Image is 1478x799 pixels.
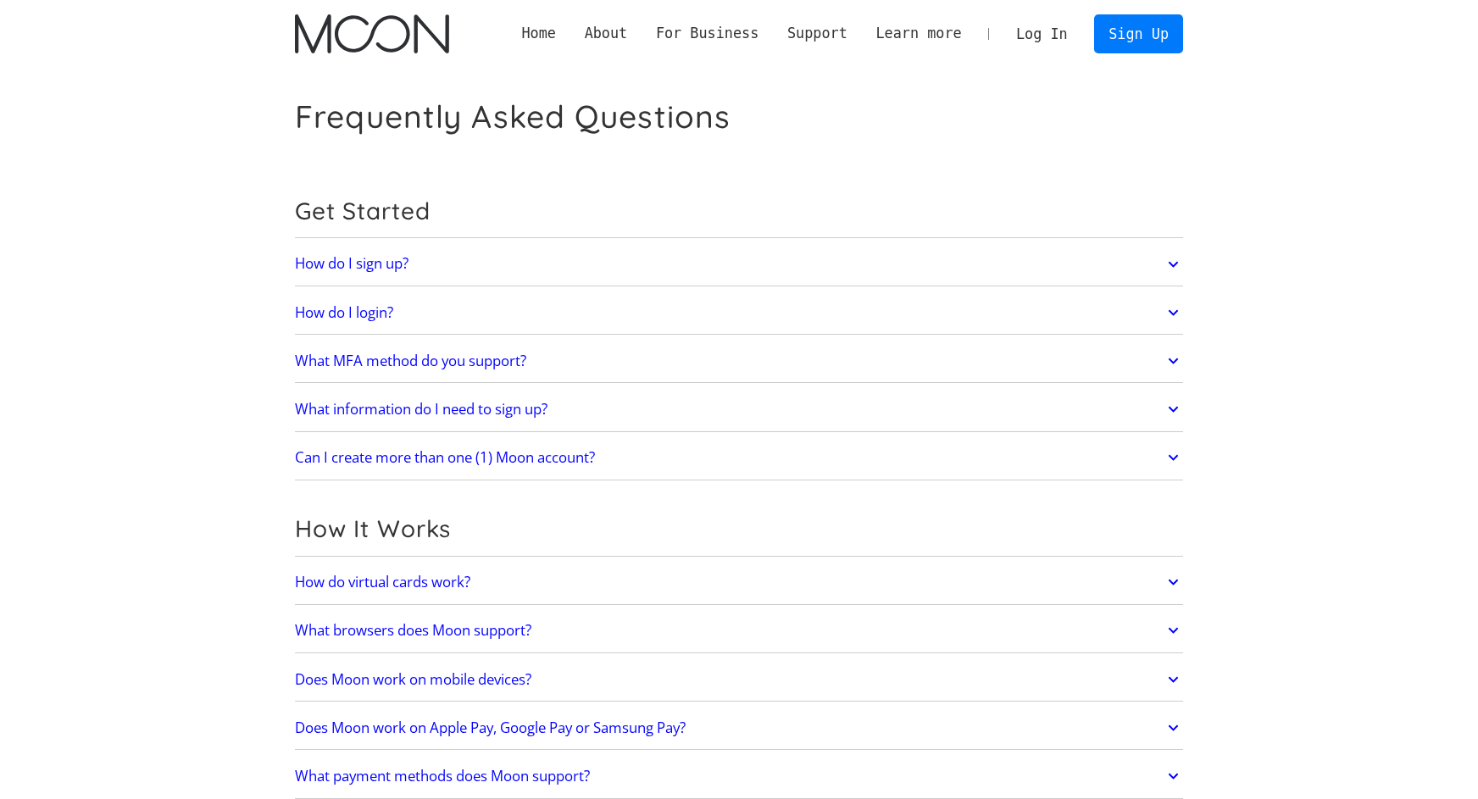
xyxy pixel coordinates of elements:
h2: Does Moon work on mobile devices? [295,671,531,688]
a: Sign Up [1094,14,1182,53]
a: What information do I need to sign up? [295,391,1183,427]
div: Learn more [862,23,976,44]
a: What MFA method do you support? [295,343,1183,379]
a: Does Moon work on Apple Pay, Google Pay or Samsung Pay? [295,710,1183,746]
a: What browsers does Moon support? [295,613,1183,648]
h2: Can I create more than one (1) Moon account? [295,449,595,466]
h2: What MFA method do you support? [295,352,526,369]
img: Moon Logo [295,14,448,53]
h2: Does Moon work on Apple Pay, Google Pay or Samsung Pay? [295,719,686,736]
h2: How do virtual cards work? [295,574,470,591]
div: About [570,23,642,44]
h2: How do I login? [295,304,393,321]
a: Can I create more than one (1) Moon account? [295,440,1183,475]
h1: Frequently Asked Questions [295,97,731,136]
div: About [585,23,628,44]
h2: What payment methods does Moon support? [295,768,590,785]
div: For Business [642,23,773,44]
a: home [295,14,448,53]
a: Log In [1002,15,1081,53]
a: Does Moon work on mobile devices? [295,662,1183,697]
div: Learn more [875,23,961,44]
a: What payment methods does Moon support? [295,758,1183,794]
div: For Business [656,23,758,44]
h2: How It Works [295,514,1183,543]
h2: Get Started [295,197,1183,225]
h2: How do I sign up? [295,255,408,272]
a: How do I sign up? [295,247,1183,282]
a: Home [508,23,570,44]
h2: What information do I need to sign up? [295,401,547,418]
h2: What browsers does Moon support? [295,622,531,639]
div: Support [773,23,861,44]
div: Support [787,23,847,44]
a: How do virtual cards work? [295,564,1183,600]
a: How do I login? [295,295,1183,330]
